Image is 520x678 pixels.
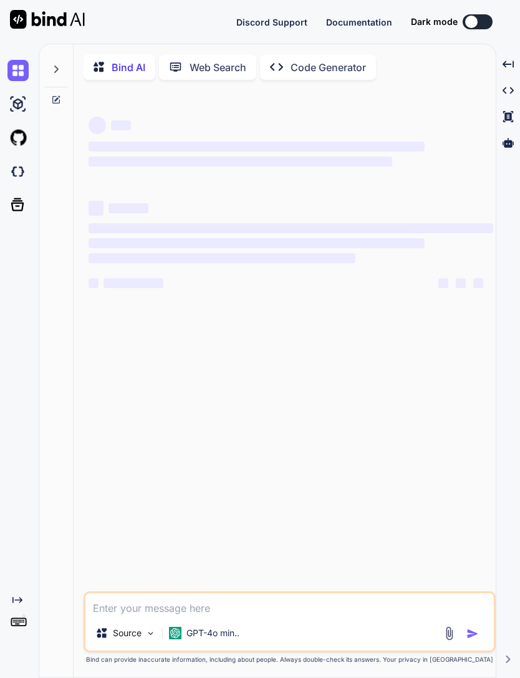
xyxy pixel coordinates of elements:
span: Dark mode [411,16,458,28]
p: Bind AI [112,60,145,75]
button: Documentation [326,16,392,29]
span: ‌ [473,278,483,288]
span: ‌ [89,117,106,134]
span: ‌ [89,201,104,216]
p: Web Search [190,60,246,75]
span: Discord Support [236,17,307,27]
span: ‌ [89,223,493,233]
img: Pick Models [145,628,156,639]
span: ‌ [111,120,131,130]
img: ai-studio [7,94,29,115]
img: darkCloudIdeIcon [7,161,29,182]
img: Bind AI [10,10,85,29]
img: githubLight [7,127,29,148]
img: GPT-4o mini [169,627,181,639]
span: ‌ [89,238,425,248]
span: ‌ [104,278,163,288]
span: ‌ [438,278,448,288]
p: GPT-4o min.. [186,627,239,639]
img: icon [466,627,479,640]
span: ‌ [456,278,466,288]
span: ‌ [89,142,425,152]
p: Bind can provide inaccurate information, including about people. Always double-check its answers.... [84,655,496,664]
span: Documentation [326,17,392,27]
img: attachment [442,626,456,641]
span: ‌ [89,157,392,167]
p: Code Generator [291,60,366,75]
span: ‌ [89,278,99,288]
span: ‌ [89,253,355,263]
img: chat [7,60,29,81]
p: Source [113,627,142,639]
span: ‌ [108,203,148,213]
button: Discord Support [236,16,307,29]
